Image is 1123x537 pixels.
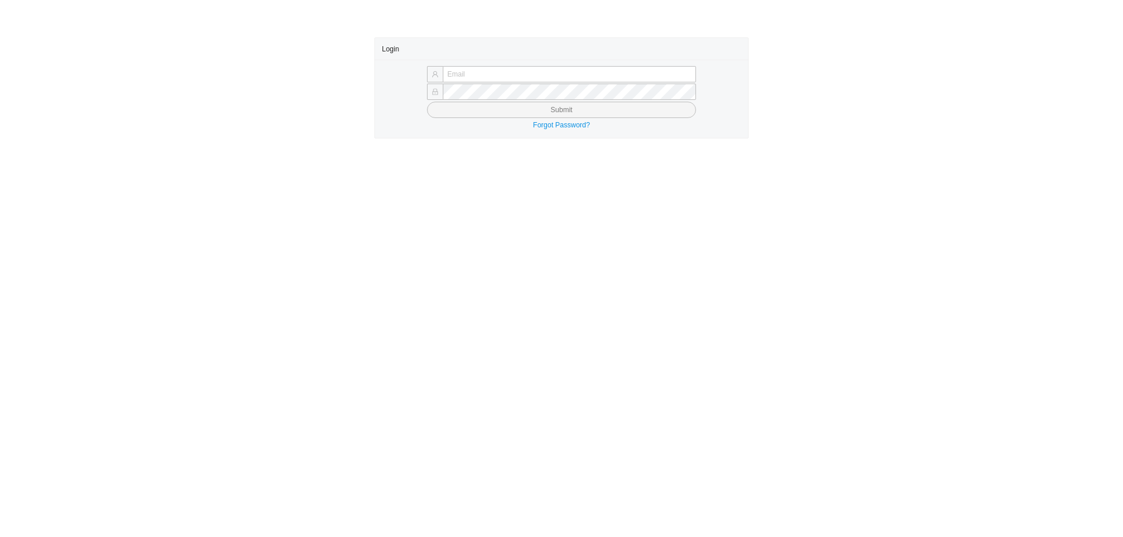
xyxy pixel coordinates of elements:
span: user [432,71,439,78]
a: Forgot Password? [533,121,590,129]
span: lock [432,88,439,95]
button: Submit [427,102,696,118]
input: Email [443,66,696,82]
div: Login [382,38,741,60]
